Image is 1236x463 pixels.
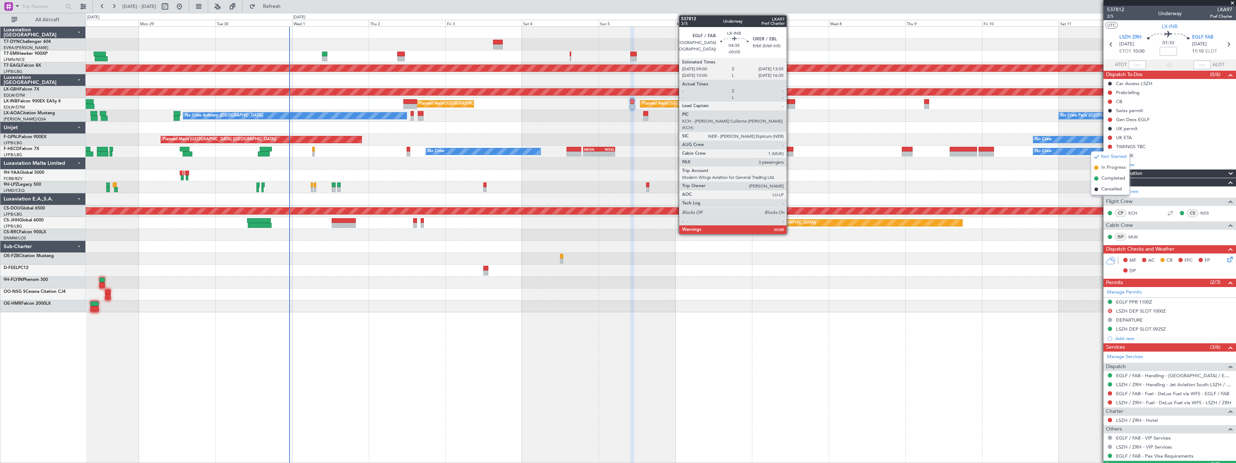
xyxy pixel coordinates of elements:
a: LFPB/LBG [4,69,22,74]
div: No Crew Antwerp ([GEOGRAPHIC_DATA]) [185,110,263,121]
span: (0/6) [1210,71,1221,78]
a: EGLF / FAB - Handling - [GEOGRAPHIC_DATA] / EGLF / FAB [1116,372,1232,379]
a: T7-EMIHawker 900XP [4,52,48,56]
span: OE-HMR [4,301,21,306]
span: 9H-YAA [4,171,20,175]
div: CB [1116,98,1122,105]
span: ALDT [1213,61,1224,69]
a: LFPB/LBG [4,212,22,217]
a: NSS [1200,210,1217,216]
span: [DATE] - [DATE] [122,3,156,10]
input: Trip Number [22,1,63,12]
div: No Crew [428,146,444,157]
div: Fri 3 [445,20,522,26]
div: Planned Maint [GEOGRAPHIC_DATA] ([GEOGRAPHIC_DATA]) [703,217,816,228]
a: EGLF / FAB - Pax Visa Requirements [1116,453,1194,459]
a: CS-JHHGlobal 6000 [4,218,44,222]
span: 11:10 [1192,48,1204,55]
a: 9H-YAAGlobal 5000 [4,171,44,175]
a: LFMN/NCE [4,57,25,62]
span: CS-RRC [4,230,19,234]
span: F-HECD [4,147,19,151]
span: 01:10 [1163,40,1174,47]
span: LX-INB [1162,23,1178,30]
a: LSZH / ZRH - Handling - Jet Aviation South LSZH / ZRH [1116,382,1232,388]
span: 9H-FLYIN [4,278,23,282]
a: F-HECDFalcon 7X [4,147,39,151]
span: ATOT [1115,61,1127,69]
span: CR [1166,257,1173,264]
div: Wed 8 [829,20,905,26]
span: Services [1106,343,1125,352]
span: D-FEEL [4,266,18,270]
a: LX-GBHFalcon 7X [4,87,39,92]
a: D-FEELPC12 [4,266,28,270]
div: - [599,152,614,156]
div: CP [1115,209,1127,217]
span: 537812 [1107,6,1124,13]
a: MUK [1128,234,1145,240]
div: No Crew Paris ([GEOGRAPHIC_DATA]) [1061,110,1132,121]
span: ELDT [1205,48,1217,55]
div: [DATE] [87,14,99,21]
span: AC [1148,257,1155,264]
span: (2/3) [1210,278,1221,286]
a: OO-NSG SCessna Citation CJ4 [4,290,66,294]
div: WSSL [599,147,614,151]
span: [DATE] [1192,41,1207,48]
a: T7-EAGLFalcon 8X [4,63,41,68]
div: UK permit [1116,125,1138,132]
div: LSZH DEP SLOT 0925Z [1116,326,1166,332]
a: EVRA/[PERSON_NAME] [4,45,48,50]
span: Cabin Crew [1106,221,1133,230]
div: Thu 9 [905,20,982,26]
a: LX-INBFalcon 900EX EASy II [4,99,61,103]
span: Others [1106,425,1122,433]
a: 9H-LPZLegacy 500 [4,182,41,187]
span: Permits [1106,279,1123,287]
span: MF [1129,257,1136,264]
div: TIMINGS TBC [1116,144,1146,150]
a: FCBB/BZV [4,176,23,181]
div: CS [1187,209,1199,217]
span: Dispatch To-Dos [1106,71,1142,79]
span: Dispatch Checks and Weather [1106,245,1174,253]
span: 10:00 [1133,48,1145,55]
div: Planned Maint [GEOGRAPHIC_DATA] ([GEOGRAPHIC_DATA]) [642,98,756,109]
div: Sun 5 [599,20,675,26]
a: EDLW/DTM [4,93,25,98]
span: T7-EAGL [4,63,21,68]
div: Sat 4 [522,20,599,26]
div: Mon 29 [139,20,215,26]
div: Tue 7 [752,20,829,26]
a: [PERSON_NAME]/QSA [4,116,46,122]
div: Planned Maint [GEOGRAPHIC_DATA] [418,98,487,109]
div: No Crew [1035,134,1052,145]
div: No Crew [1035,146,1052,157]
span: Completed [1101,175,1125,182]
span: LSZH ZRH [1119,34,1142,41]
div: Sun 28 [62,20,139,26]
div: Fri 10 [982,20,1059,26]
span: Flight Crew [1106,198,1133,206]
a: LFPB/LBG [4,152,22,158]
span: LX-GBH [4,87,19,92]
span: 9H-LPZ [4,182,18,187]
span: T7-EMI [4,52,18,56]
a: LFPB/LBG [4,140,22,146]
span: DP [1129,268,1136,275]
a: EDLW/DTM [4,105,25,110]
div: UK ETA [1116,135,1132,141]
a: EGLF / FAB - VIP Services [1116,435,1171,441]
a: DNMM/LOS [4,235,26,241]
span: CS-JHH [4,218,19,222]
input: --:-- [1129,61,1146,69]
span: EGLF FAB [1192,34,1213,41]
a: LSZH / ZRH - VIP Services [1116,444,1172,450]
div: HEGN [584,147,599,151]
div: DEPARTURE [1116,317,1143,323]
div: Gen Decs EGLF [1116,116,1150,123]
span: ETOT [1119,48,1131,55]
a: LSZH / ZRH - Hotel [1116,417,1158,423]
a: CS-DOUGlobal 6500 [4,206,45,211]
